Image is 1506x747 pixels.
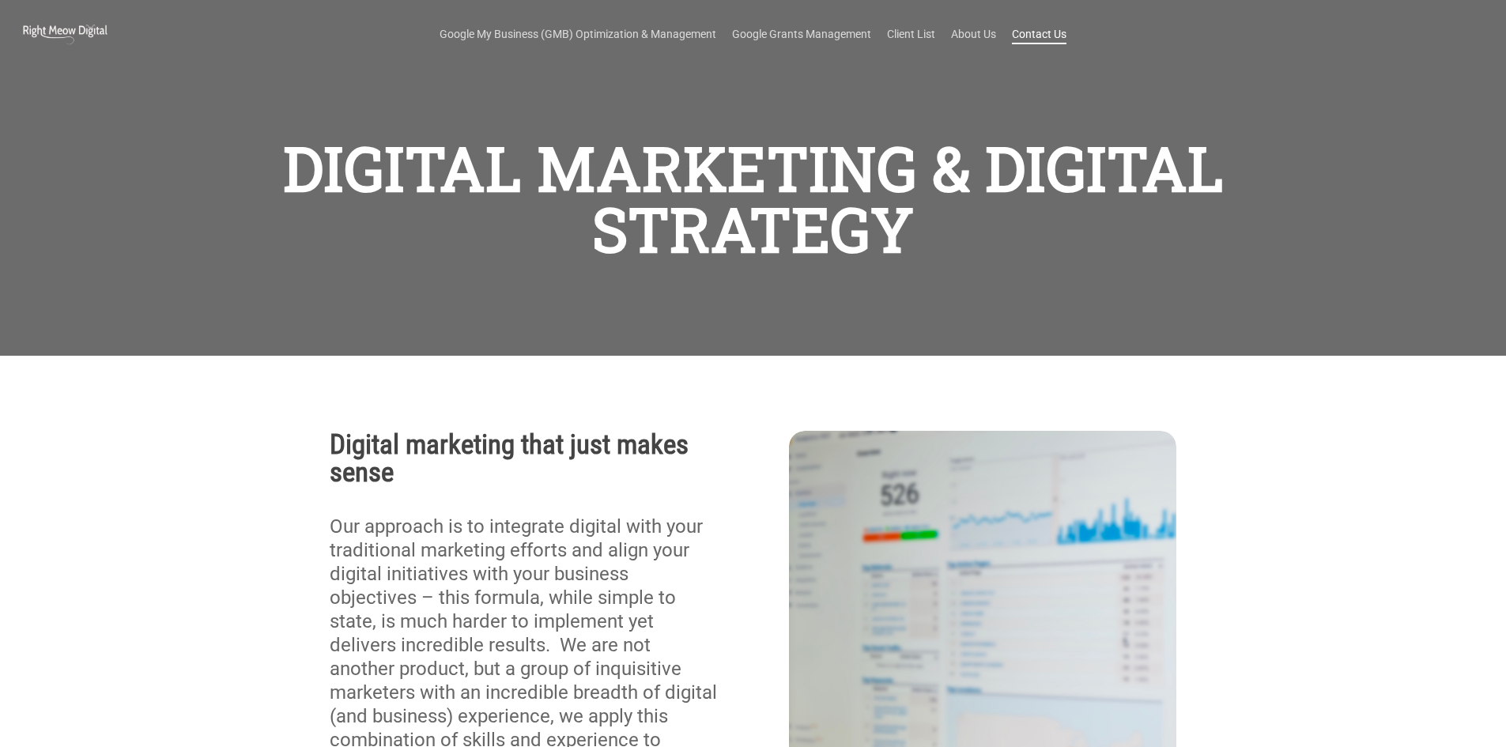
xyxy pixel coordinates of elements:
[440,26,716,42] a: Google My Business (GMB) Optimization & Management
[732,26,871,42] a: Google Grants Management
[951,26,996,42] a: About Us
[261,130,1245,267] h1: DIGITAL MARKETING & DIGITAL STRATEGY
[330,431,717,486] h2: Digital marketing that just makes sense
[1012,26,1066,42] a: Contact Us
[887,26,935,42] a: Client List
